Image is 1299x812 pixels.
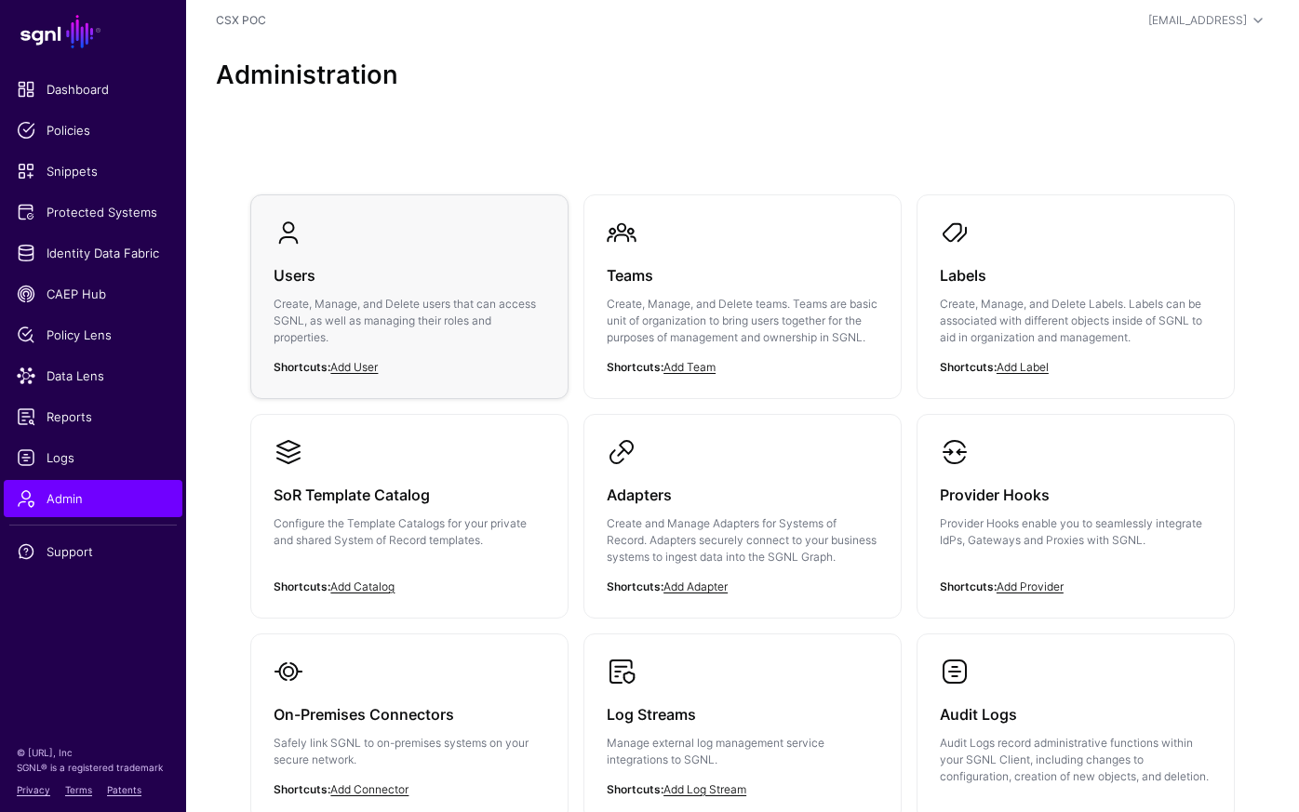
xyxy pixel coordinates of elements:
h2: Administration [216,60,1269,90]
strong: Shortcuts: [607,579,663,593]
h3: Users [274,262,545,288]
a: Admin [4,480,182,517]
a: Logs [4,439,182,476]
a: Policies [4,112,182,149]
p: Manage external log management service integrations to SGNL. [607,735,878,768]
span: Snippets [17,162,169,180]
a: Terms [65,784,92,795]
a: Privacy [17,784,50,795]
span: Policy Lens [17,326,169,344]
p: Create, Manage, and Delete users that can access SGNL, as well as managing their roles and proper... [274,296,545,346]
a: Patents [107,784,141,795]
a: UsersCreate, Manage, and Delete users that can access SGNL, as well as managing their roles and p... [251,195,568,398]
a: Add User [330,360,378,374]
span: CAEP Hub [17,285,169,303]
h3: Adapters [607,482,878,508]
p: Create and Manage Adapters for Systems of Record. Adapters securely connect to your business syst... [607,515,878,566]
strong: Shortcuts: [274,579,330,593]
a: Add Connector [330,782,408,796]
span: Data Lens [17,366,169,385]
a: Dashboard [4,71,182,108]
strong: Shortcuts: [607,360,663,374]
a: Add Adapter [663,579,728,593]
a: CAEP Hub [4,275,182,313]
a: Add Team [663,360,716,374]
h3: Teams [607,262,878,288]
h3: Labels [940,262,1212,288]
h3: On-Premises Connectors [274,701,545,727]
a: Add Provider [997,579,1064,593]
p: Provider Hooks enable you to seamlessly integrate IdPs, Gateways and Proxies with SGNL. [940,515,1212,549]
h3: Provider Hooks [940,482,1212,508]
a: AdaptersCreate and Manage Adapters for Systems of Record. Adapters securely connect to your busin... [584,415,901,618]
a: Protected Systems [4,193,182,231]
a: Provider HooksProvider Hooks enable you to seamlessly integrate IdPs, Gateways and Proxies with S... [917,415,1234,601]
div: [EMAIL_ADDRESS] [1148,12,1247,29]
span: Identity Data Fabric [17,244,169,262]
strong: Shortcuts: [940,579,997,593]
a: Policy Lens [4,316,182,353]
p: Safely link SGNL to on-premises systems on your secure network. [274,735,545,768]
span: Logs [17,448,169,467]
a: SGNL [11,11,175,52]
strong: Shortcuts: [274,360,330,374]
span: Admin [17,489,169,508]
a: Reports [4,398,182,435]
a: Add Log Stream [663,782,746,796]
span: Policies [17,121,169,140]
strong: Shortcuts: [940,360,997,374]
a: Identity Data Fabric [4,234,182,272]
strong: Shortcuts: [274,782,330,796]
span: Protected Systems [17,203,169,221]
h3: Audit Logs [940,701,1212,727]
p: SGNL® is a registered trademark [17,760,169,775]
h3: Log Streams [607,701,878,727]
span: Reports [17,407,169,426]
a: Add Catalog [330,579,395,593]
a: CSX POC [216,13,266,27]
h3: SoR Template Catalog [274,482,545,508]
p: Audit Logs record administrative functions within your SGNL Client, including changes to configur... [940,735,1212,785]
p: © [URL], Inc [17,745,169,760]
a: Audit LogsAudit Logs record administrative functions within your SGNL Client, including changes t... [917,634,1234,807]
a: TeamsCreate, Manage, and Delete teams. Teams are basic unit of organization to bring users togeth... [584,195,901,398]
a: LabelsCreate, Manage, and Delete Labels. Labels can be associated with different objects inside o... [917,195,1234,398]
p: Create, Manage, and Delete Labels. Labels can be associated with different objects inside of SGNL... [940,296,1212,346]
strong: Shortcuts: [607,782,663,796]
p: Create, Manage, and Delete teams. Teams are basic unit of organization to bring users together fo... [607,296,878,346]
a: Data Lens [4,357,182,394]
p: Configure the Template Catalogs for your private and shared System of Record templates. [274,515,545,549]
span: Dashboard [17,80,169,99]
span: Support [17,542,169,561]
a: SoR Template CatalogConfigure the Template Catalogs for your private and shared System of Record ... [251,415,568,601]
a: Add Label [997,360,1049,374]
a: Snippets [4,153,182,190]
